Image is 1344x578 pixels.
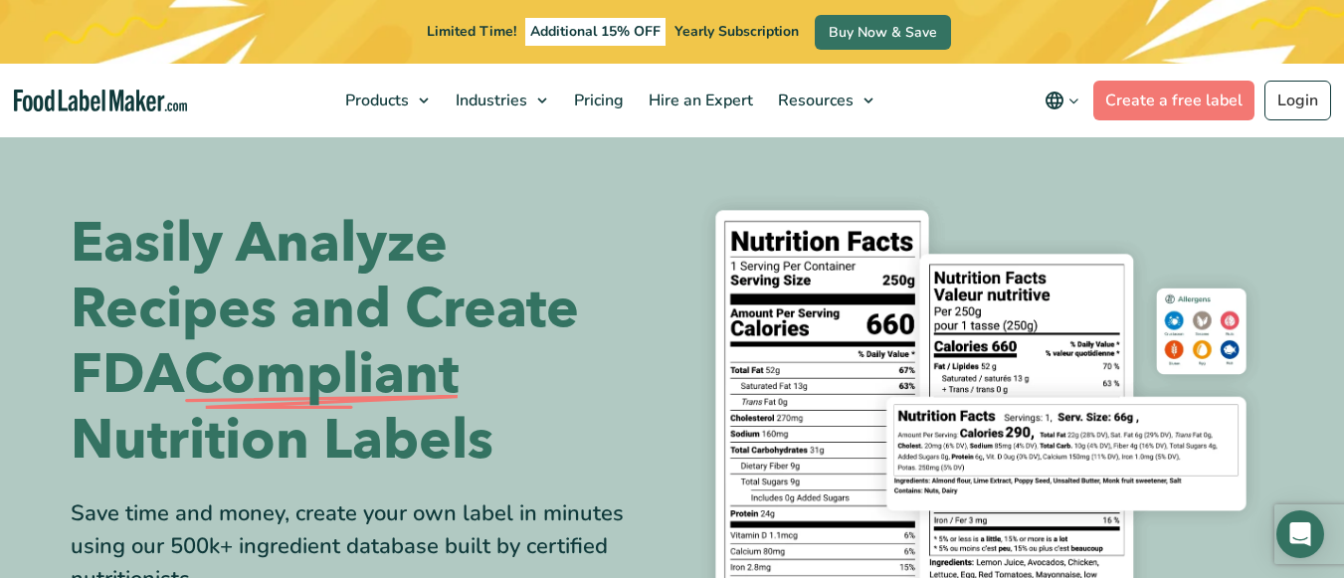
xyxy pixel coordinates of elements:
[637,64,761,137] a: Hire an Expert
[525,18,666,46] span: Additional 15% OFF
[1276,510,1324,558] div: Open Intercom Messenger
[815,15,951,50] a: Buy Now & Save
[772,90,856,111] span: Resources
[71,211,658,474] h1: Easily Analyze Recipes and Create FDA Nutrition Labels
[339,90,411,111] span: Products
[674,22,799,41] span: Yearly Subscription
[427,22,516,41] span: Limited Time!
[643,90,755,111] span: Hire an Expert
[568,90,626,111] span: Pricing
[450,90,529,111] span: Industries
[444,64,557,137] a: Industries
[1264,81,1331,120] a: Login
[766,64,883,137] a: Resources
[562,64,632,137] a: Pricing
[184,342,459,408] span: Compliant
[333,64,439,137] a: Products
[1093,81,1254,120] a: Create a free label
